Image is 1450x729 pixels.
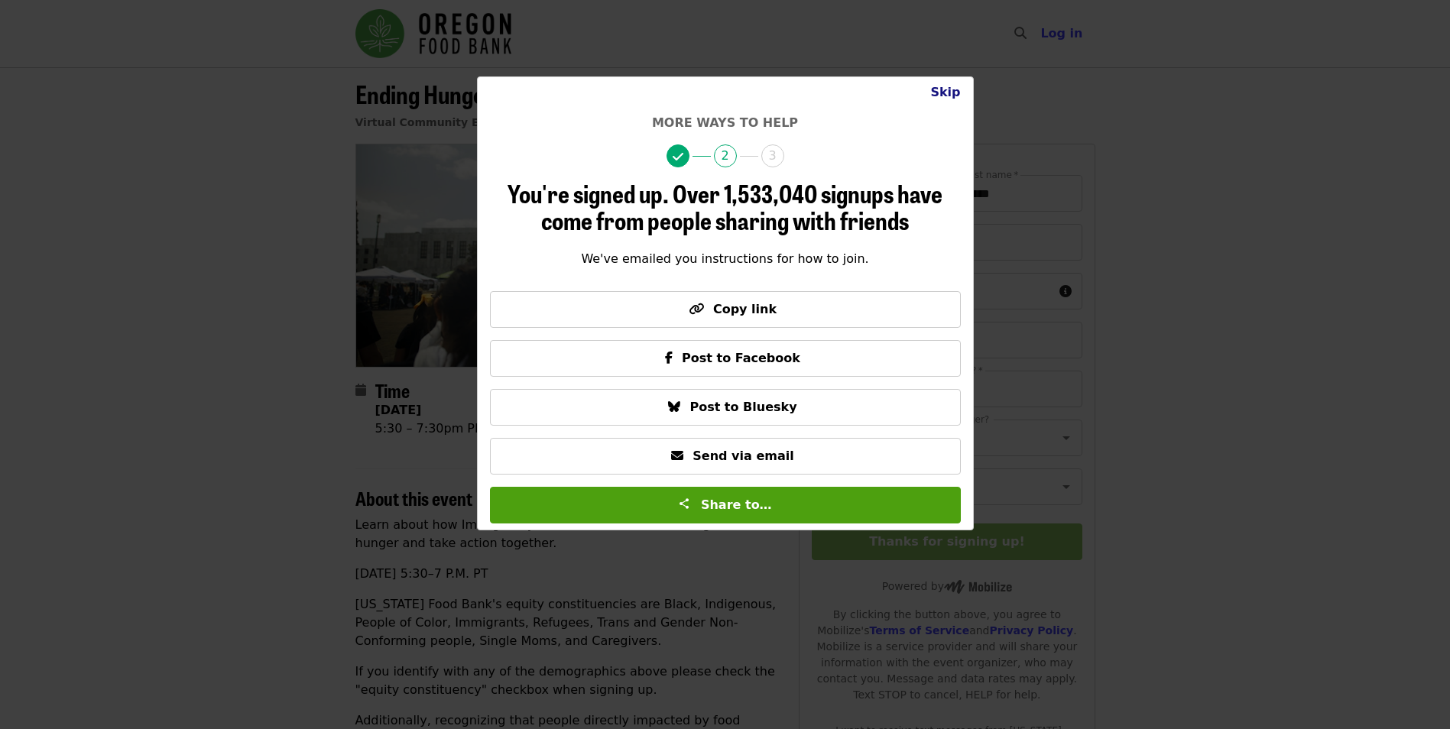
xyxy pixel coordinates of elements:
[689,302,704,316] i: link icon
[541,175,942,238] span: Over 1,533,040 signups have come from people sharing with friends
[508,175,669,211] span: You're signed up.
[678,497,690,510] img: Share
[490,340,961,377] button: Post to Facebook
[682,351,800,365] span: Post to Facebook
[490,487,961,523] button: Share to…
[701,497,772,512] span: Share to…
[490,291,961,328] button: Copy link
[665,351,673,365] i: facebook-f icon
[761,144,784,167] span: 3
[689,400,796,414] span: Post to Bluesky
[581,251,868,266] span: We've emailed you instructions for how to join.
[490,438,961,475] button: Send via email
[673,150,683,164] i: check icon
[713,302,777,316] span: Copy link
[671,449,683,463] i: envelope icon
[714,144,737,167] span: 2
[668,400,680,414] i: bluesky icon
[652,115,798,130] span: More ways to help
[693,449,793,463] span: Send via email
[490,389,961,426] button: Post to Bluesky
[918,77,972,108] button: Close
